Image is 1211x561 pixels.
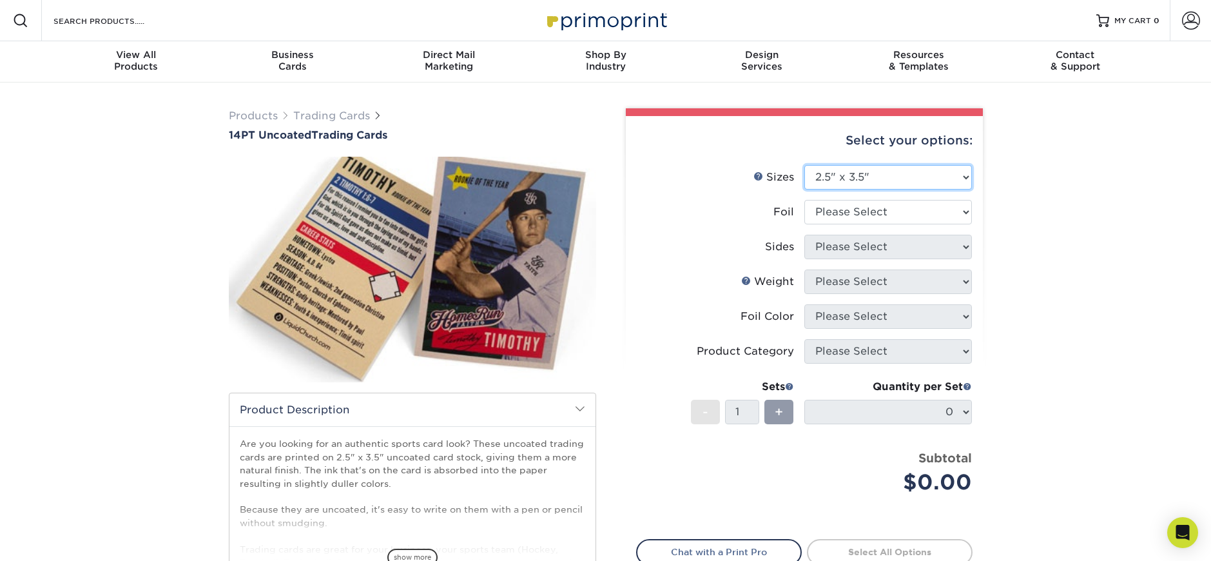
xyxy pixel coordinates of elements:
iframe: Google Customer Reviews [3,522,110,556]
a: Contact& Support [997,41,1154,83]
div: Select your options: [636,116,973,165]
span: MY CART [1114,15,1151,26]
img: Primoprint [541,6,670,34]
a: Direct MailMarketing [371,41,527,83]
span: Business [214,49,371,61]
div: Weight [741,274,794,290]
span: Design [684,49,840,61]
span: View All [58,49,215,61]
div: & Templates [840,49,997,72]
div: Sizes [753,170,794,185]
div: Sides [765,239,794,255]
div: Foil Color [741,309,794,324]
span: Resources [840,49,997,61]
div: Marketing [371,49,527,72]
div: $0.00 [814,467,972,498]
a: Shop ByIndustry [527,41,684,83]
span: Shop By [527,49,684,61]
div: Open Intercom Messenger [1167,517,1198,548]
div: Services [684,49,840,72]
span: Direct Mail [371,49,527,61]
a: Resources& Templates [840,41,997,83]
span: Contact [997,49,1154,61]
a: Trading Cards [293,110,370,122]
div: Industry [527,49,684,72]
a: View AllProducts [58,41,215,83]
span: 0 [1154,16,1159,25]
a: BusinessCards [214,41,371,83]
h2: Product Description [229,393,596,426]
span: - [702,402,708,422]
div: Foil [773,204,794,220]
div: Sets [691,379,794,395]
a: 14PT UncoatedTrading Cards [229,129,596,141]
h1: Trading Cards [229,129,596,141]
div: & Support [997,49,1154,72]
span: 14PT Uncoated [229,129,311,141]
a: Products [229,110,278,122]
span: + [775,402,783,422]
strong: Subtotal [918,451,972,465]
input: SEARCH PRODUCTS..... [52,13,178,28]
div: Cards [214,49,371,72]
img: 14PT Uncoated 01 [229,143,596,397]
div: Product Category [697,344,794,359]
div: Quantity per Set [804,379,972,395]
a: DesignServices [684,41,840,83]
div: Products [58,49,215,72]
